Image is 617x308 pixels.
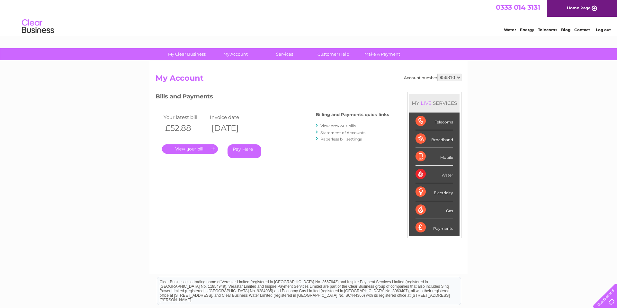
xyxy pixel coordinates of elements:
[574,27,590,32] a: Contact
[419,100,433,106] div: LIVE
[416,113,453,130] div: Telecoms
[416,130,453,148] div: Broadband
[162,122,208,135] th: £52.88
[496,3,540,11] a: 0333 014 3131
[416,219,453,236] div: Payments
[156,74,461,86] h2: My Account
[160,48,213,60] a: My Clear Business
[157,4,461,31] div: Clear Business is a trading name of Verastar Limited (registered in [GEOGRAPHIC_DATA] No. 3667643...
[162,144,218,154] a: .
[561,27,570,32] a: Blog
[320,137,362,141] a: Paperless bill settings
[209,48,262,60] a: My Account
[356,48,409,60] a: Make A Payment
[504,27,516,32] a: Water
[208,122,255,135] th: [DATE]
[538,27,557,32] a: Telecoms
[228,144,261,158] a: Pay Here
[22,17,54,36] img: logo.png
[316,112,389,117] h4: Billing and Payments quick links
[416,166,453,183] div: Water
[409,94,460,112] div: MY SERVICES
[416,148,453,166] div: Mobile
[404,74,461,81] div: Account number
[208,113,255,122] td: Invoice date
[416,201,453,219] div: Gas
[307,48,360,60] a: Customer Help
[258,48,311,60] a: Services
[520,27,534,32] a: Energy
[156,92,389,103] h3: Bills and Payments
[416,183,453,201] div: Electricity
[596,27,611,32] a: Log out
[320,123,356,128] a: View previous bills
[162,113,208,122] td: Your latest bill
[320,130,365,135] a: Statement of Accounts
